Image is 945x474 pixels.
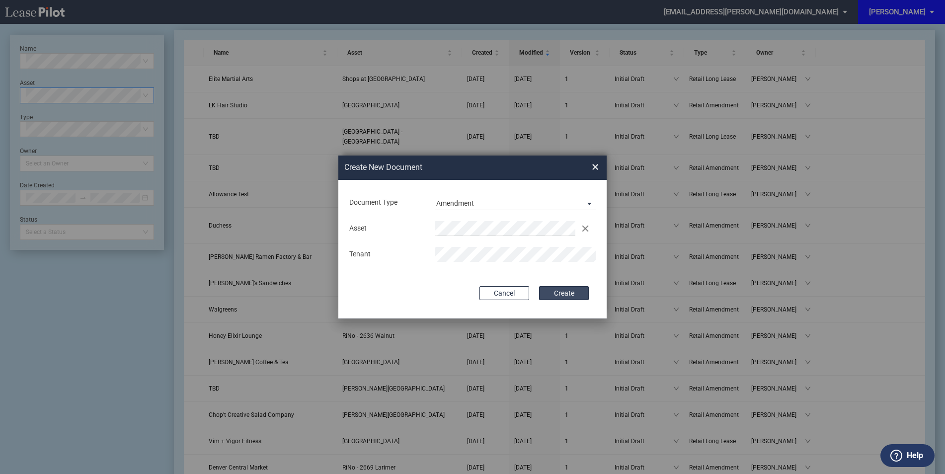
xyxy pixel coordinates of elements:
[435,195,596,210] md-select: Document Type: Amendment
[338,156,607,318] md-dialog: Create New ...
[343,224,429,234] div: Asset
[343,198,429,208] div: Document Type
[344,162,556,173] h2: Create New Document
[479,286,529,300] button: Cancel
[539,286,589,300] button: Create
[436,199,474,207] div: Amendment
[592,159,599,175] span: ×
[343,249,429,259] div: Tenant
[907,449,923,462] label: Help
